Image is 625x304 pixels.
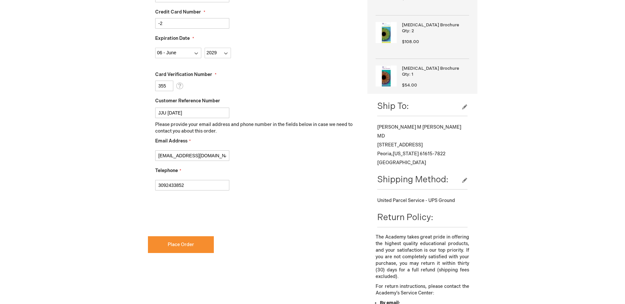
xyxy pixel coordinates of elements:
strong: [MEDICAL_DATA] Brochure [402,65,467,72]
iframe: reCAPTCHA [148,201,248,227]
p: Please provide your email address and phone number in the fields below in case we need to contact... [155,121,358,135]
img: Diabetic Retinopathy Brochure [376,65,397,87]
img: Cataract Surgery Brochure [376,22,397,43]
span: Return Policy: [377,213,433,223]
span: $108.00 [402,39,419,44]
span: Email Address [155,138,187,144]
span: Customer Reference Number [155,98,220,104]
button: Place Order [148,236,214,253]
span: Qty [402,28,409,34]
span: Telephone [155,168,178,173]
input: Card Verification Number [155,81,173,91]
span: United Parcel Service - UPS Ground [377,198,455,203]
span: [US_STATE] [393,151,419,157]
input: Credit Card Number [155,18,229,29]
span: $54.00 [402,83,417,88]
span: 2 [412,28,414,34]
span: Expiration Date [155,36,190,41]
div: [PERSON_NAME] M [PERSON_NAME] MD [STREET_ADDRESS] Peoria , 61615-7822 [GEOGRAPHIC_DATA] [377,123,467,167]
p: The Academy takes great pride in offering the highest quality educational products, and your sati... [376,234,469,280]
span: Ship To: [377,101,409,112]
span: Shipping Method: [377,175,448,185]
span: 1 [412,72,413,77]
span: Place Order [168,242,194,247]
span: Qty [402,72,409,77]
span: Credit Card Number [155,9,201,15]
strong: [MEDICAL_DATA] Brochure [402,22,467,28]
p: For return instructions, please contact the Academy’s Service Center: [376,283,469,296]
span: Card Verification Number [155,72,212,77]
